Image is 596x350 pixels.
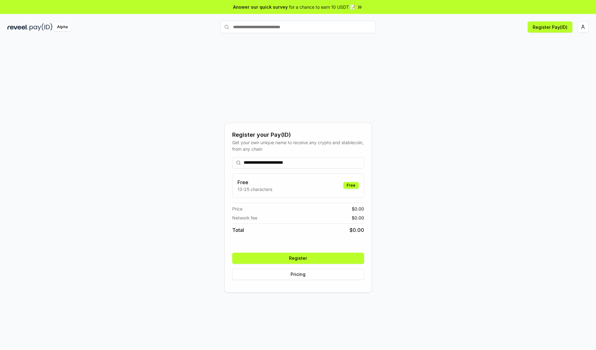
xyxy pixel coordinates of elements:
[54,23,71,31] div: Alpha
[232,206,242,212] span: Price
[232,131,364,139] div: Register your Pay(ID)
[232,215,257,221] span: Network fee
[232,139,364,152] div: Get your own unique name to receive any crypto and stablecoin, from any chain
[343,182,359,189] div: Free
[237,179,272,186] h3: Free
[289,4,355,10] span: for a chance to earn 10 USDT 📝
[528,21,572,33] button: Register Pay(ID)
[232,226,244,234] span: Total
[233,4,288,10] span: Answer our quick survey
[232,253,364,264] button: Register
[29,23,52,31] img: pay_id
[352,206,364,212] span: $ 0.00
[232,269,364,280] button: Pricing
[352,215,364,221] span: $ 0.00
[350,226,364,234] span: $ 0.00
[237,186,272,193] p: 13-25 characters
[7,23,28,31] img: reveel_dark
